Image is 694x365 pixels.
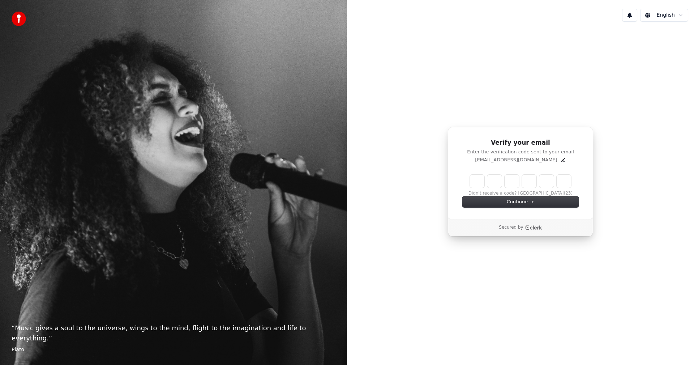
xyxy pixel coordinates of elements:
[499,225,523,230] p: Secured by
[560,157,566,163] button: Edit
[475,157,557,163] p: [EMAIL_ADDRESS][DOMAIN_NAME]
[470,175,586,188] input: Enter verification code
[12,12,26,26] img: youka
[462,149,579,155] p: Enter the verification code sent to your email
[12,346,335,353] footer: Plato
[462,196,579,207] button: Continue
[462,139,579,147] h1: Verify your email
[507,199,534,205] span: Continue
[12,323,335,343] p: “ Music gives a soul to the universe, wings to the mind, flight to the imagination and life to ev...
[525,225,542,230] a: Clerk logo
